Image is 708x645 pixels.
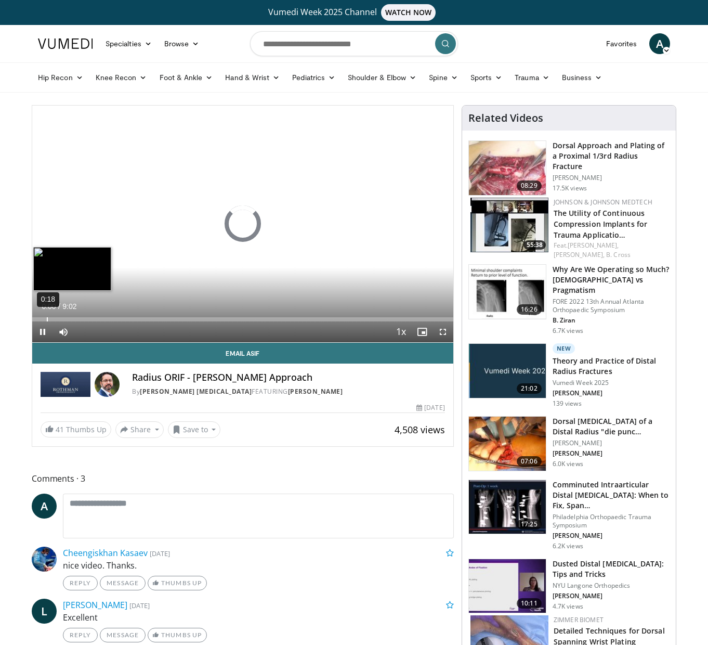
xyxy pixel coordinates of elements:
span: WATCH NOW [381,4,436,21]
a: Foot & Ankle [153,67,219,88]
a: [PERSON_NAME] [MEDICAL_DATA] [140,387,252,396]
p: 139 views [553,399,582,408]
a: Favorites [600,33,643,54]
h3: Dusted Distal [MEDICAL_DATA]: Tips and Tricks [553,559,670,579]
p: 4.7K views [553,602,583,611]
a: Email Asif [32,343,453,364]
input: Search topics, interventions [250,31,458,56]
a: [PERSON_NAME], [568,241,619,250]
a: Pediatrics [286,67,342,88]
p: [PERSON_NAME] [553,449,670,458]
span: 9:02 [62,302,76,311]
h4: Related Videos [468,112,543,124]
div: Progress Bar [32,317,453,321]
span: / [58,302,60,311]
div: Feat. [554,241,667,260]
p: 6.0K views [553,460,583,468]
img: VuMedi Logo [38,38,93,49]
h3: Theory and Practice of Distal Radius Fractures [553,356,670,377]
p: [PERSON_NAME] [553,174,670,182]
h3: Dorsal [MEDICAL_DATA] of a Distal Radius "die punc… [553,416,670,437]
a: Reply [63,576,98,590]
h4: Radius ORIF - [PERSON_NAME] Approach [132,372,445,383]
h3: Comminuted Intraarticular Distal [MEDICAL_DATA]: When to Fix, Span… [553,480,670,511]
a: Message [100,576,146,590]
p: [PERSON_NAME] [553,389,670,397]
a: The Utility of Continuous Compression Implants for Trauma Applicatio… [554,208,647,240]
img: 05424410-063a-466e-aef3-b135df8d3cb3.150x105_q85_crop-smart_upscale.jpg [470,198,548,252]
span: 16:26 [517,304,542,315]
a: 16:26 Why Are We Operating so Much? [DEMOGRAPHIC_DATA] vs Pragmatism FORE 2022 13th Annual Atlant... [468,264,670,335]
a: Specialties [99,33,158,54]
p: 6.2K views [553,542,583,550]
a: 07:06 Dorsal [MEDICAL_DATA] of a Distal Radius "die punc… [PERSON_NAME] [PERSON_NAME] 6.0K views [468,416,670,471]
a: Hand & Wrist [219,67,286,88]
a: [PERSON_NAME] [288,387,343,396]
span: Comments 3 [32,472,454,485]
img: 00376a2a-df33-4357-8f72-5b9cd9908985.jpg.150x105_q85_crop-smart_upscale.jpg [469,344,546,398]
div: [DATE] [416,403,444,412]
button: Enable picture-in-picture mode [412,321,432,342]
img: image.jpeg [33,247,111,291]
span: 55:38 [523,240,546,250]
p: Philadelphia Orthopaedic Trauma Symposium [553,513,670,530]
a: Business [556,67,609,88]
p: nice video. Thanks. [63,559,454,572]
a: Knee Recon [89,67,153,88]
p: [PERSON_NAME] [553,592,670,600]
a: 08:29 Dorsal Approach and Plating of a Proximal 1/3rd Radius Fracture [PERSON_NAME] 17.5K views [468,140,670,196]
p: Vumedi Week 2025 [553,379,670,387]
a: 10:11 Dusted Distal [MEDICAL_DATA]: Tips and Tricks NYU Langone Orthopedics [PERSON_NAME] 4.7K views [468,559,670,614]
p: [PERSON_NAME] [553,439,670,447]
a: 17:25 Comminuted Intraarticular Distal [MEDICAL_DATA]: When to Fix, Span… Philadelphia Orthopaedi... [468,480,670,550]
img: Rothman Hand Surgery [41,372,90,397]
a: [PERSON_NAME], [554,250,605,259]
a: Johnson & Johnson MedTech [554,198,652,207]
button: Pause [32,321,53,342]
small: [DATE] [150,549,170,558]
a: Message [100,628,146,642]
a: 55:38 [470,198,548,252]
p: 6.7K views [553,327,583,335]
video-js: Video Player [32,106,453,343]
span: 41 [56,424,64,434]
a: Reply [63,628,98,642]
p: New [553,343,575,354]
a: Thumbs Up [148,576,206,590]
p: [PERSON_NAME] [553,532,670,540]
div: By FEATURING [132,387,445,396]
a: A [649,33,670,54]
h3: Dorsal Approach and Plating of a Proximal 1/3rd Radius Fracture [553,140,670,172]
a: 41 Thumbs Up [41,421,111,437]
img: 66e8a908-5181-456e-9087-b4022d3aa5b8.150x105_q85_crop-smart_upscale.jpg [469,417,546,471]
a: Vumedi Week 2025 ChannelWATCH NOW [40,4,668,21]
span: 17:25 [517,519,542,530]
a: Shoulder & Elbow [342,67,423,88]
span: 21:02 [517,383,542,394]
p: B. Ziran [553,316,670,325]
a: Hip Recon [32,67,89,88]
a: Spine [423,67,464,88]
a: Zimmer Biomet [554,615,604,624]
p: 17.5K views [553,184,587,192]
img: 99079dcb-b67f-40ef-8516-3995f3d1d7db.150x105_q85_crop-smart_upscale.jpg [469,265,546,319]
span: 4,508 views [395,423,445,436]
span: 08:29 [517,180,542,191]
button: Mute [53,321,74,342]
span: 0:00 [42,302,56,311]
small: [DATE] [129,601,150,610]
img: c2d76d2b-32a1-47bf-abca-1a9f3ed4a02e.150x105_q85_crop-smart_upscale.jpg [469,480,546,534]
h3: Why Are We Operating so Much? [DEMOGRAPHIC_DATA] vs Pragmatism [553,264,670,295]
img: 61c58ca6-b1f4-41db-9bce-14b13d9e757b.150x105_q85_crop-smart_upscale.jpg [469,559,546,613]
p: FORE 2022 13th Annual Atlanta Orthopaedic Symposium [553,298,670,314]
a: 21:02 New Theory and Practice of Distal Radius Fractures Vumedi Week 2025 [PERSON_NAME] 139 views [468,343,670,408]
a: Cheengiskhan Kasaev [63,547,148,559]
img: Avatar [95,372,120,397]
span: 10:11 [517,598,542,609]
a: Sports [464,67,509,88]
img: edd4a696-d698-4b82-bf0e-950aa4961b3f.150x105_q85_crop-smart_upscale.jpg [469,141,546,195]
a: Trauma [508,67,556,88]
a: L [32,599,57,624]
a: [PERSON_NAME] [63,599,127,611]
